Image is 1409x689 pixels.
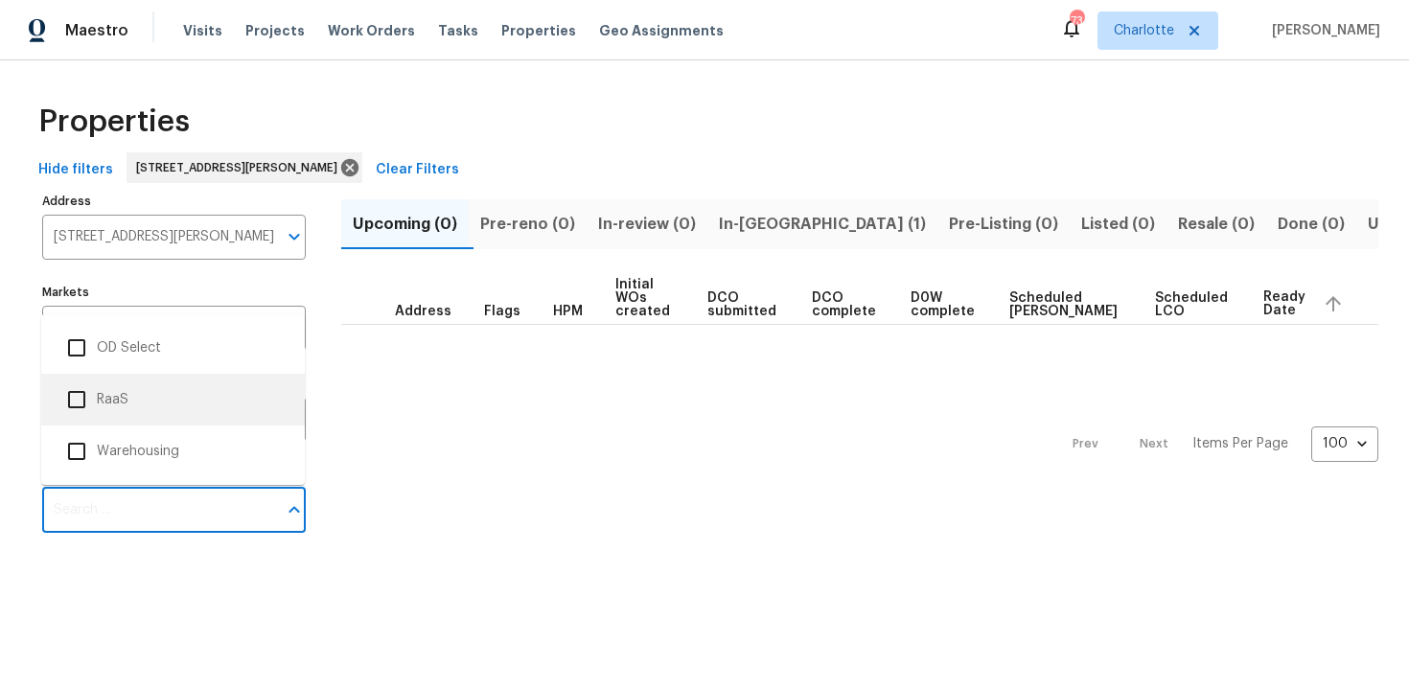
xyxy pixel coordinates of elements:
span: D0W complete [911,291,977,318]
span: DCO complete [812,291,878,318]
p: Items Per Page [1192,434,1288,453]
span: Hide filters [38,158,113,182]
span: Scheduled [PERSON_NAME] [1009,291,1122,318]
span: Visits [183,21,222,40]
span: Ready Date [1263,290,1307,317]
span: Maestro [65,21,128,40]
div: 73 [1070,11,1083,31]
span: Done (0) [1278,211,1345,238]
span: Properties [501,21,576,40]
div: [STREET_ADDRESS][PERSON_NAME] [127,152,362,183]
span: Flags [484,305,520,318]
span: Pre-Listing (0) [949,211,1058,238]
button: Open [281,223,308,250]
label: Markets [42,287,306,298]
nav: Pagination Navigation [1054,336,1378,552]
span: [PERSON_NAME] [1264,21,1380,40]
span: Address [395,305,451,318]
span: Upcoming (0) [353,211,457,238]
span: Properties [38,112,190,131]
span: Charlotte [1114,21,1174,40]
input: Search ... [42,488,277,533]
span: In-review (0) [598,211,696,238]
span: In-[GEOGRAPHIC_DATA] (1) [719,211,926,238]
button: Clear Filters [368,152,467,188]
span: Tasks [438,24,478,37]
div: 100 [1311,419,1378,469]
span: HPM [553,305,583,318]
span: Scheduled LCO [1155,291,1230,318]
span: Projects [245,21,305,40]
li: Warehousing [57,431,289,471]
span: [STREET_ADDRESS][PERSON_NAME] [136,158,345,177]
span: Initial WOs created [615,278,675,318]
li: RaaS [57,379,289,420]
span: DCO submitted [707,291,778,318]
li: OD Select [57,328,289,368]
span: Geo Assignments [599,21,724,40]
span: Resale (0) [1178,211,1255,238]
span: Pre-reno (0) [480,211,575,238]
span: Work Orders [328,21,415,40]
label: Address [42,195,306,207]
span: Listed (0) [1081,211,1155,238]
button: Hide filters [31,152,121,188]
span: Clear Filters [376,158,459,182]
button: Close [281,496,308,523]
